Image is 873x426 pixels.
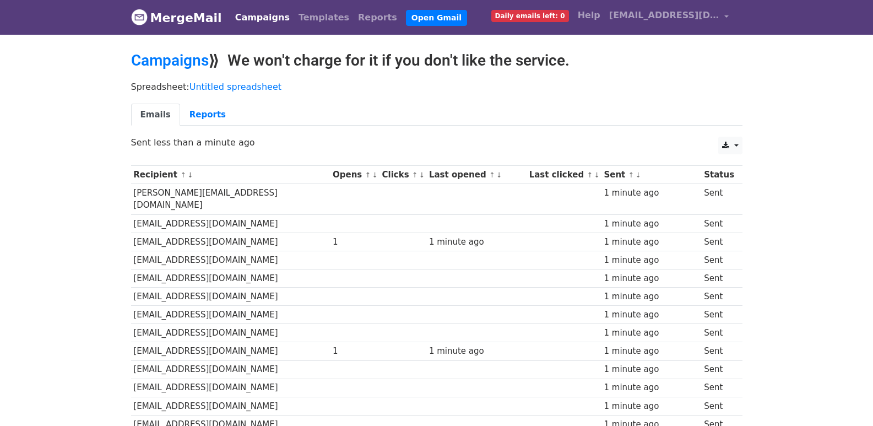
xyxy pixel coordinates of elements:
[187,171,193,179] a: ↓
[131,104,180,126] a: Emails
[365,171,371,179] a: ↑
[131,51,742,70] h2: ⟫ We won't charge for it if you don't like the service.
[701,288,736,306] td: Sent
[594,171,600,179] a: ↓
[131,379,330,397] td: [EMAIL_ADDRESS][DOMAIN_NAME]
[330,166,379,184] th: Opens
[231,7,294,29] a: Campaigns
[131,360,330,379] td: [EMAIL_ADDRESS][DOMAIN_NAME]
[131,137,742,148] p: Sent less than a minute ago
[131,342,330,360] td: [EMAIL_ADDRESS][DOMAIN_NAME]
[429,236,524,249] div: 1 minute ago
[131,288,330,306] td: [EMAIL_ADDRESS][DOMAIN_NAME]
[604,345,698,358] div: 1 minute ago
[701,342,736,360] td: Sent
[701,251,736,269] td: Sent
[189,82,281,92] a: Untitled spreadsheet
[604,218,698,230] div: 1 minute ago
[131,214,330,233] td: [EMAIL_ADDRESS][DOMAIN_NAME]
[701,233,736,251] td: Sent
[604,187,698,199] div: 1 minute ago
[701,214,736,233] td: Sent
[604,363,698,376] div: 1 minute ago
[609,9,719,22] span: [EMAIL_ADDRESS][DOMAIN_NAME]
[131,251,330,269] td: [EMAIL_ADDRESS][DOMAIN_NAME]
[604,381,698,394] div: 1 minute ago
[131,306,330,324] td: [EMAIL_ADDRESS][DOMAIN_NAME]
[701,269,736,288] td: Sent
[426,166,527,184] th: Last opened
[701,397,736,415] td: Sent
[487,4,573,26] a: Daily emails left: 0
[604,254,698,267] div: 1 minute ago
[131,233,330,251] td: [EMAIL_ADDRESS][DOMAIN_NAME]
[491,10,569,22] span: Daily emails left: 0
[496,171,502,179] a: ↓
[333,236,377,249] div: 1
[818,373,873,426] iframe: Chat Widget
[379,166,426,184] th: Clicks
[180,104,235,126] a: Reports
[604,309,698,321] div: 1 minute ago
[701,324,736,342] td: Sent
[635,171,641,179] a: ↓
[131,9,148,25] img: MergeMail logo
[131,397,330,415] td: [EMAIL_ADDRESS][DOMAIN_NAME]
[333,345,377,358] div: 1
[605,4,734,30] a: [EMAIL_ADDRESS][DOMAIN_NAME]
[354,7,402,29] a: Reports
[372,171,378,179] a: ↓
[587,171,593,179] a: ↑
[601,166,702,184] th: Sent
[131,51,209,69] a: Campaigns
[701,379,736,397] td: Sent
[489,171,495,179] a: ↑
[604,400,698,413] div: 1 minute ago
[412,171,418,179] a: ↑
[628,171,635,179] a: ↑
[701,306,736,324] td: Sent
[701,166,736,184] th: Status
[604,236,698,249] div: 1 minute ago
[131,324,330,342] td: [EMAIL_ADDRESS][DOMAIN_NAME]
[604,272,698,285] div: 1 minute ago
[131,81,742,93] p: Spreadsheet:
[604,290,698,303] div: 1 minute ago
[429,345,524,358] div: 1 minute ago
[419,171,425,179] a: ↓
[131,184,330,215] td: [PERSON_NAME][EMAIL_ADDRESS][DOMAIN_NAME]
[527,166,601,184] th: Last clicked
[180,171,186,179] a: ↑
[701,360,736,379] td: Sent
[701,184,736,215] td: Sent
[406,10,467,26] a: Open Gmail
[573,4,605,26] a: Help
[131,166,330,184] th: Recipient
[131,6,222,29] a: MergeMail
[294,7,354,29] a: Templates
[131,269,330,288] td: [EMAIL_ADDRESS][DOMAIN_NAME]
[604,327,698,339] div: 1 minute ago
